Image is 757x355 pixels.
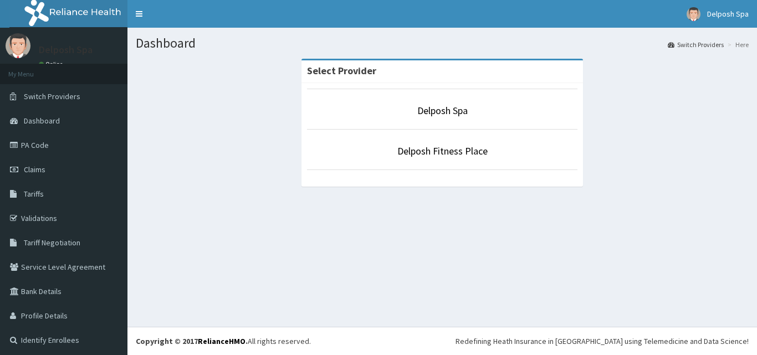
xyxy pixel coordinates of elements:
[24,116,60,126] span: Dashboard
[397,145,488,157] a: Delposh Fitness Place
[127,327,757,355] footer: All rights reserved.
[24,91,80,101] span: Switch Providers
[668,40,724,49] a: Switch Providers
[307,64,376,77] strong: Select Provider
[6,33,30,58] img: User Image
[24,189,44,199] span: Tariffs
[198,336,245,346] a: RelianceHMO
[725,40,749,49] li: Here
[24,164,45,174] span: Claims
[136,336,248,346] strong: Copyright © 2017 .
[417,104,468,117] a: Delposh Spa
[39,45,93,55] p: Delposh Spa
[707,9,749,19] span: Delposh Spa
[136,36,749,50] h1: Dashboard
[39,60,65,68] a: Online
[687,7,700,21] img: User Image
[456,336,749,347] div: Redefining Heath Insurance in [GEOGRAPHIC_DATA] using Telemedicine and Data Science!
[24,238,80,248] span: Tariff Negotiation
